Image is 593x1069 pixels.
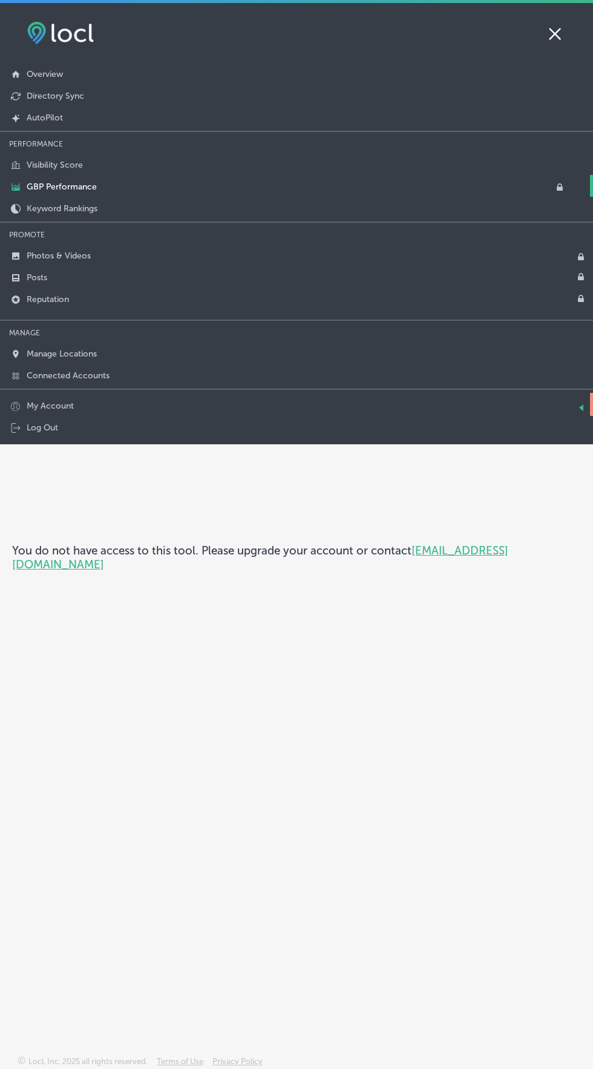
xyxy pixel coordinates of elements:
[27,22,94,44] img: fda3e92497d09a02dc62c9cd864e3231.png
[27,370,110,381] p: Connected Accounts
[27,203,97,214] p: Keyword Rankings
[27,160,83,170] p: Visibility Score
[27,294,69,304] p: Reputation
[12,544,581,571] h3: You do not have access to this tool. Please upgrade your account or contact
[27,69,63,79] p: Overview
[28,1057,148,1066] p: Locl, Inc. 2025 all rights reserved.
[27,91,84,101] p: Directory Sync
[27,251,91,261] p: Photos & Videos
[27,423,58,433] p: Log Out
[27,182,97,192] p: GBP Performance
[27,349,97,359] p: Manage Locations
[27,113,63,123] p: AutoPilot
[27,272,47,283] p: Posts
[27,401,74,411] p: My Account
[12,544,508,571] a: [EMAIL_ADDRESS][DOMAIN_NAME]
